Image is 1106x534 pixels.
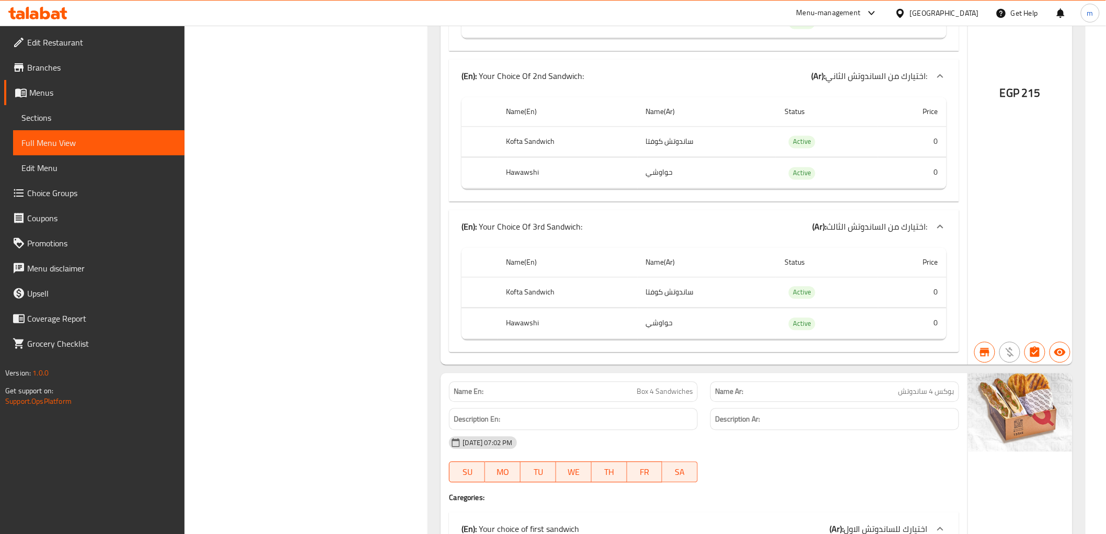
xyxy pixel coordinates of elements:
span: Menus [29,86,176,99]
span: Active [789,318,815,330]
span: Active [789,287,815,299]
span: Grocery Checklist [27,337,176,350]
img: 4SANDW1638890258364006053.JPG [968,373,1073,452]
div: (En): Your Choice Of 2nd Sandwich:(Ar):اختيارك من الساندوتش الثاني: [449,60,959,93]
span: m [1087,7,1093,19]
a: Sections [13,105,185,130]
a: Menus [4,80,185,105]
button: TU [521,462,556,483]
a: Choice Groups [4,180,185,206]
div: Menu-management [797,7,861,19]
b: (Ar): [812,69,826,84]
span: [DATE] 07:02 PM [458,438,516,448]
span: 215 [1021,83,1040,104]
b: (Ar): [813,219,827,235]
span: Choice Groups [27,187,176,199]
a: Menu disclaimer [4,256,185,281]
span: Active [789,136,815,148]
strong: Name En: [454,387,483,397]
span: TH [596,465,623,480]
span: Sections [21,111,176,124]
b: (En): [462,219,477,235]
div: Active [789,287,815,299]
a: Coverage Report [4,306,185,331]
span: Box 4 Sandwiches [637,387,693,397]
th: Hawawshi [498,158,638,189]
span: TU [525,465,552,480]
td: 0 [878,158,947,189]
span: MO [489,465,516,480]
strong: Description Ar: [715,413,760,426]
a: Upsell [4,281,185,306]
a: Grocery Checklist [4,331,185,356]
span: Get support on: [5,384,53,397]
span: Menu disclaimer [27,262,176,275]
th: Name(En) [498,97,638,127]
span: اختيارك من الساندوتش الثالث: [827,219,928,235]
th: Name(Ar) [638,97,777,127]
strong: Name Ar: [715,387,743,397]
td: 0 [878,309,947,339]
span: Edit Restaurant [27,36,176,49]
span: Branches [27,61,176,74]
a: Branches [4,55,185,80]
th: Kofta Sandwich [498,277,638,308]
table: choices table [462,248,946,340]
span: Full Menu View [21,137,176,149]
button: WE [556,462,592,483]
h4: Caregories: [449,493,959,503]
span: Coverage Report [27,312,176,325]
b: (En): [462,69,477,84]
button: SU [449,462,485,483]
div: Active [789,167,815,180]
div: (En): Your Choice Of 3rd Sandwich:(Ar):اختيارك من الساندوتش الثالث: [449,210,959,244]
span: Coupons [27,212,176,224]
div: [GEOGRAPHIC_DATA] [910,7,979,19]
button: Branch specific item [974,342,995,363]
span: اختيارك من الساندوتش الثاني: [826,69,928,84]
a: Edit Menu [13,155,185,180]
span: Upsell [27,287,176,300]
a: Coupons [4,206,185,231]
th: Name(En) [498,248,638,278]
a: Promotions [4,231,185,256]
strong: Description En: [454,413,500,426]
th: Status [776,97,878,127]
td: حواوشي [638,309,777,339]
td: 0 [878,127,947,157]
td: حواوشي [638,158,777,189]
span: بوكس 4 ساندوتش [898,387,954,397]
a: Full Menu View [13,130,185,155]
span: FR [631,465,659,480]
td: 0 [878,277,947,308]
p: Your Choice Of 3rd Sandwich: [462,221,582,233]
p: Your Choice Of 2nd Sandwich: [462,70,584,83]
a: Support.OpsPlatform [5,394,72,408]
span: SU [454,465,481,480]
th: Name(Ar) [638,248,777,278]
button: Has choices [1024,342,1045,363]
span: WE [560,465,587,480]
table: choices table [462,97,946,189]
th: Kofta Sandwich [498,127,638,157]
td: ساندوتش كوفتا [638,277,777,308]
span: Promotions [27,237,176,249]
th: Price [878,97,947,127]
th: Hawawshi [498,309,638,339]
span: EGP [1000,83,1019,104]
button: MO [485,462,521,483]
span: SA [666,465,694,480]
th: Price [878,248,947,278]
span: Version: [5,366,31,380]
span: Edit Menu [21,162,176,174]
button: TH [592,462,627,483]
button: Purchased item [999,342,1020,363]
span: Active [789,167,815,179]
th: Status [776,248,878,278]
span: 1.0.0 [32,366,49,380]
button: SA [662,462,698,483]
a: Edit Restaurant [4,30,185,55]
button: FR [627,462,663,483]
